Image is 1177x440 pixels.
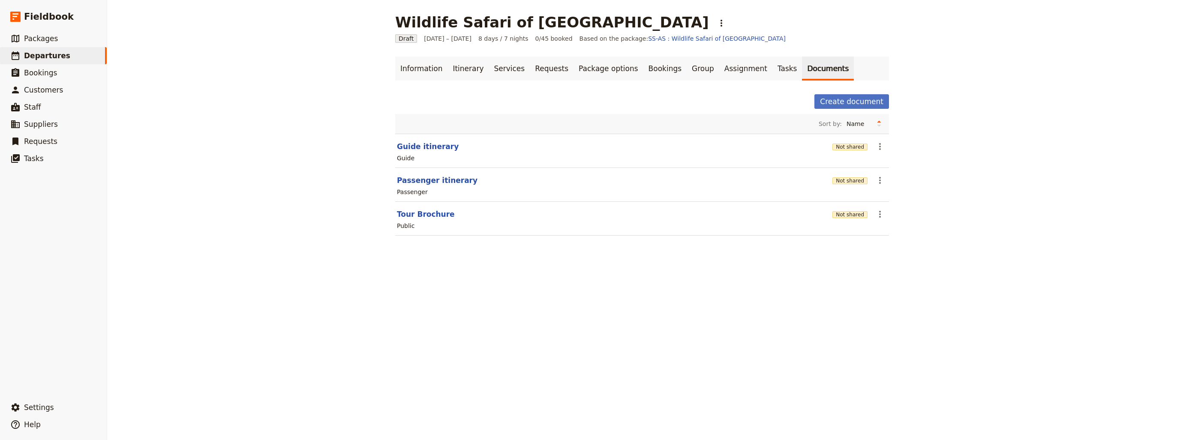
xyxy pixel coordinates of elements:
[643,57,687,81] a: Bookings
[814,94,889,109] button: Create document
[24,103,41,111] span: Staff
[714,16,729,30] button: Actions
[397,141,459,152] button: Guide itinerary
[397,188,428,196] div: Passenger
[395,57,447,81] a: Information
[24,69,57,77] span: Bookings
[535,34,573,43] span: 0/45 booked
[530,57,573,81] a: Requests
[424,34,471,43] span: [DATE] – [DATE]
[397,221,414,230] div: Public
[873,117,886,130] button: Change sort direction
[24,51,70,60] span: Departures
[579,34,786,43] span: Based on the package:
[573,57,643,81] a: Package options
[24,403,54,412] span: Settings
[873,173,887,188] button: Actions
[24,86,63,94] span: Customers
[719,57,772,81] a: Assignment
[478,34,528,43] span: 8 days / 7 nights
[397,209,455,219] button: Tour Brochure
[873,139,887,154] button: Actions
[687,57,719,81] a: Group
[397,154,414,162] div: Guide
[24,137,57,146] span: Requests
[397,175,477,186] button: Passenger itinerary
[772,57,802,81] a: Tasks
[24,420,41,429] span: Help
[395,34,417,43] span: Draft
[24,154,44,163] span: Tasks
[843,117,873,130] select: Sort by:
[832,177,868,184] button: Not shared
[648,35,786,42] a: SS-AS : Wildlife Safari of [GEOGRAPHIC_DATA]
[802,57,854,81] a: Documents
[832,211,868,218] button: Not shared
[24,10,74,23] span: Fieldbook
[24,120,58,129] span: Suppliers
[447,57,489,81] a: Itinerary
[395,14,709,31] h1: Wildlife Safari of [GEOGRAPHIC_DATA]
[832,144,868,150] button: Not shared
[873,207,887,221] button: Actions
[489,57,530,81] a: Services
[819,120,842,128] span: Sort by:
[24,34,58,43] span: Packages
